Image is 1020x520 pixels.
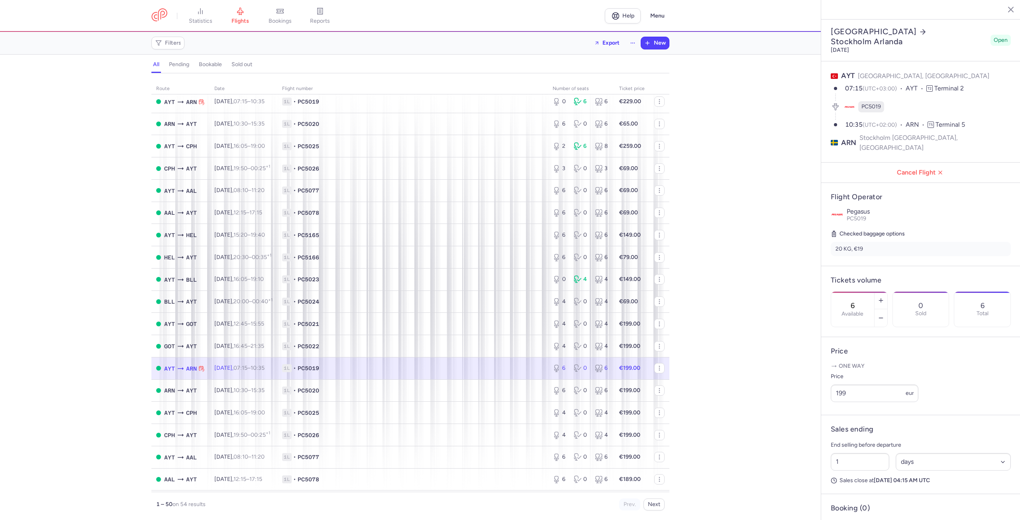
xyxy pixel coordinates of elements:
[298,120,319,128] span: PC5020
[186,275,197,284] span: BLL
[918,302,923,310] p: 0
[214,409,265,416] span: [DATE],
[831,192,1011,202] h4: Flight Operator
[233,143,247,149] time: 16:05
[614,83,649,95] th: Ticket price
[251,409,265,416] time: 19:00
[233,387,265,394] span: –
[186,386,197,395] span: AYT
[260,7,300,25] a: bookings
[574,165,588,173] div: 0
[186,408,197,417] span: CPH
[906,120,928,130] span: ARN
[619,187,638,194] strong: €69.00
[233,98,247,105] time: 07:15
[251,187,265,194] time: 11:20
[180,7,220,25] a: statistics
[553,364,567,372] div: 6
[282,409,292,417] span: 1L
[282,453,292,461] span: 1L
[977,310,989,317] p: Total
[231,18,249,25] span: flights
[214,453,265,460] span: [DATE],
[282,186,292,194] span: 1L
[595,142,610,150] div: 8
[214,254,271,261] span: [DATE],
[164,275,175,284] span: AYT
[214,343,264,349] span: [DATE],
[298,342,319,350] span: PC5022
[251,165,270,172] time: 00:25
[934,84,964,92] span: Terminal 2
[619,254,638,261] strong: €79.00
[841,311,863,317] label: Available
[164,253,175,262] span: HEL
[282,231,292,239] span: 1L
[595,453,610,461] div: 6
[266,164,270,169] sup: +1
[164,386,175,395] span: ARN
[553,409,567,417] div: 4
[233,165,270,172] span: –
[906,84,926,93] span: AYT
[595,209,610,217] div: 6
[293,298,296,306] span: •
[186,208,197,217] span: AYT
[595,120,610,128] div: 6
[214,276,264,283] span: [DATE],
[220,7,260,25] a: flights
[233,187,265,194] span: –
[619,298,638,305] strong: €69.00
[293,231,296,239] span: •
[574,409,588,417] div: 0
[831,276,1011,285] h4: Tickets volume
[553,298,567,306] div: 4
[233,254,249,261] time: 20:30
[553,475,567,483] div: 6
[293,364,296,372] span: •
[277,83,548,95] th: Flight number
[602,40,620,46] span: Export
[831,242,1011,256] li: 20 KG, €19
[164,231,175,239] span: AYT
[300,7,340,25] a: reports
[282,120,292,128] span: 1L
[164,208,175,217] span: AAL
[282,298,292,306] span: 1L
[251,276,264,283] time: 19:10
[548,83,614,95] th: number of seats
[233,453,265,460] span: –
[589,37,625,49] button: Export
[214,143,265,149] span: [DATE],
[233,343,264,349] span: –
[199,61,222,68] h4: bookable
[293,453,296,461] span: •
[595,342,610,350] div: 4
[828,169,1014,176] span: Cancel Flight
[186,453,197,462] span: AAL
[298,253,319,261] span: PC5166
[915,310,926,317] p: Sold
[553,98,567,106] div: 0
[619,98,641,105] strong: €229.00
[233,453,248,460] time: 08:10
[214,187,265,194] span: [DATE],
[233,120,265,127] span: –
[282,142,292,150] span: 1L
[268,297,273,302] sup: +1
[233,165,247,172] time: 19:50
[831,425,873,434] h4: Sales ending
[643,498,665,510] button: Next
[841,71,855,80] span: AYT
[233,209,262,216] span: –
[293,409,296,417] span: •
[164,431,175,440] span: CPH
[233,320,247,327] time: 12:45
[574,431,588,439] div: 0
[831,453,889,471] input: ##
[251,432,270,438] time: 00:25
[553,165,567,173] div: 3
[619,365,640,371] strong: €199.00
[233,209,246,216] time: 12:15
[214,365,265,371] span: [DATE],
